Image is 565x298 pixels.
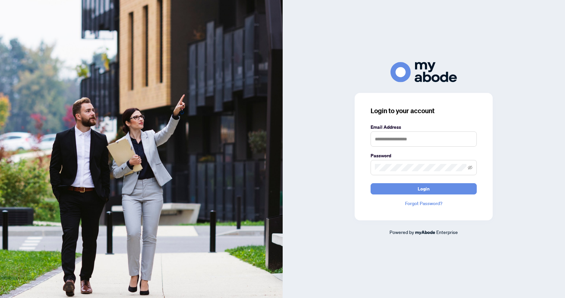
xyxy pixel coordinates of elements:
[389,229,414,235] span: Powered by
[371,152,477,159] label: Password
[371,183,477,194] button: Login
[371,200,477,207] a: Forgot Password?
[371,123,477,131] label: Email Address
[390,62,457,82] img: ma-logo
[415,229,435,236] a: myAbode
[418,184,430,194] span: Login
[468,165,472,170] span: eye-invisible
[436,229,458,235] span: Enterprise
[371,106,477,115] h3: Login to your account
